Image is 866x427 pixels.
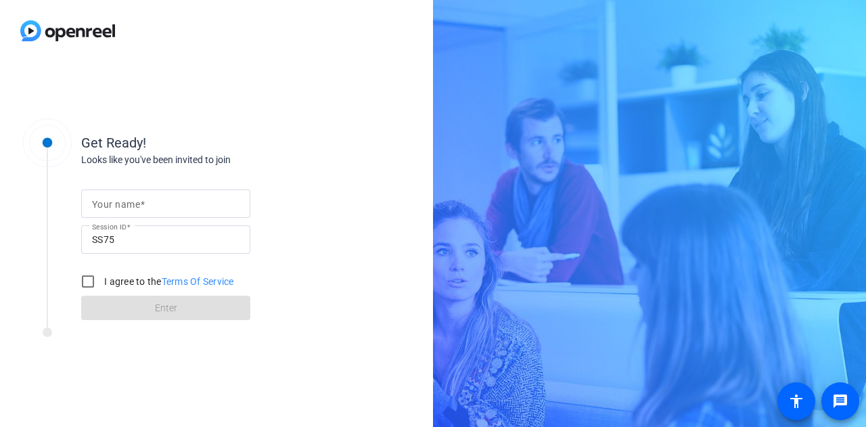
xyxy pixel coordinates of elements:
mat-label: Session ID [92,223,127,231]
mat-icon: accessibility [788,393,804,409]
a: Terms Of Service [162,276,234,287]
label: I agree to the [101,275,234,288]
mat-icon: message [832,393,848,409]
div: Get Ready! [81,133,352,153]
mat-label: Your name [92,199,140,210]
div: Looks like you've been invited to join [81,153,352,167]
